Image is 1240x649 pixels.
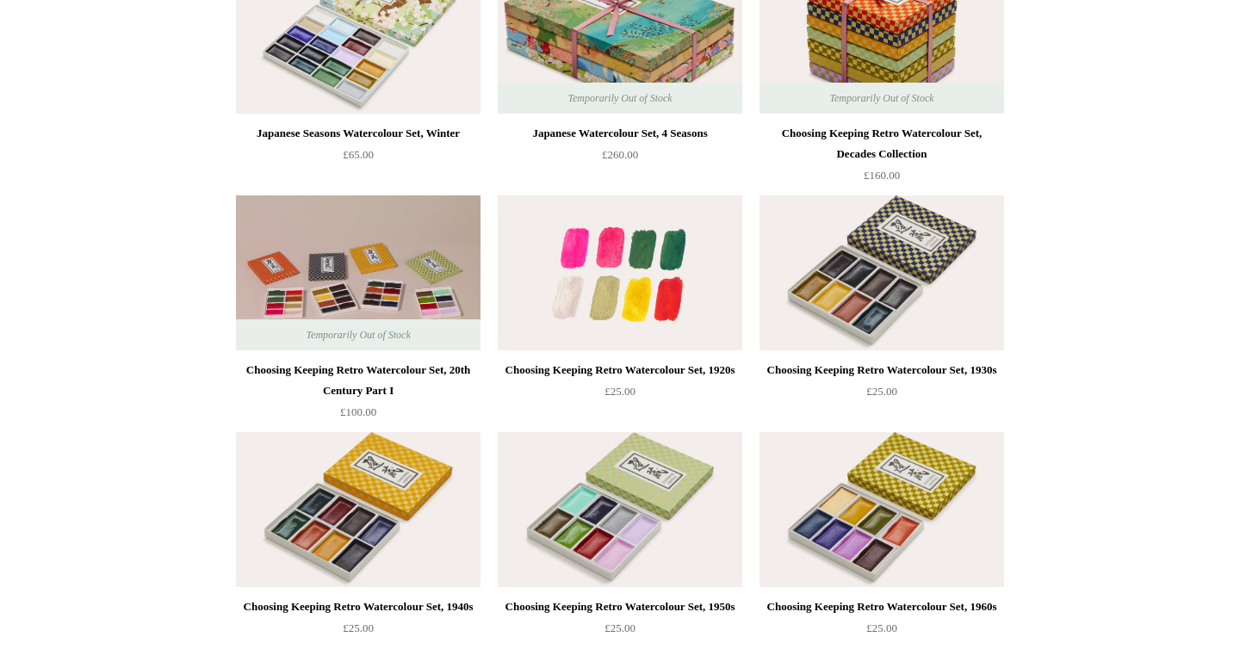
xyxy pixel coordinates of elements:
[236,195,480,350] img: Choosing Keeping Retro Watercolour Set, 20th Century Part I
[866,621,897,634] span: £25.00
[236,432,480,587] a: Choosing Keeping Retro Watercolour Set, 1940s Choosing Keeping Retro Watercolour Set, 1940s
[236,195,480,350] a: Choosing Keeping Retro Watercolour Set, 20th Century Part I Choosing Keeping Retro Watercolour Se...
[759,195,1004,350] a: Choosing Keeping Retro Watercolour Set, 1930s Choosing Keeping Retro Watercolour Set, 1930s
[498,195,742,350] img: Choosing Keeping Retro Watercolour Set, 1920s
[764,596,1000,617] div: Choosing Keeping Retro Watercolour Set, 1960s
[866,385,897,398] span: £25.00
[759,360,1004,430] a: Choosing Keeping Retro Watercolour Set, 1930s £25.00
[343,148,374,161] span: £65.00
[502,123,738,144] div: Japanese Watercolour Set, 4 Seasons
[604,385,635,398] span: £25.00
[602,148,638,161] span: £260.00
[764,360,1000,380] div: Choosing Keeping Retro Watercolour Set, 1930s
[812,83,951,114] span: Temporarily Out of Stock
[236,123,480,194] a: Japanese Seasons Watercolour Set, Winter £65.00
[240,596,476,617] div: Choosing Keeping Retro Watercolour Set, 1940s
[759,123,1004,194] a: Choosing Keeping Retro Watercolour Set, Decades Collection £160.00
[498,432,742,587] a: Choosing Keeping Retro Watercolour Set, 1950s Choosing Keeping Retro Watercolour Set, 1950s
[498,432,742,587] img: Choosing Keeping Retro Watercolour Set, 1950s
[550,83,689,114] span: Temporarily Out of Stock
[236,432,480,587] img: Choosing Keeping Retro Watercolour Set, 1940s
[340,405,376,418] span: £100.00
[498,123,742,194] a: Japanese Watercolour Set, 4 Seasons £260.00
[759,432,1004,587] img: Choosing Keeping Retro Watercolour Set, 1960s
[759,195,1004,350] img: Choosing Keeping Retro Watercolour Set, 1930s
[759,432,1004,587] a: Choosing Keeping Retro Watercolour Set, 1960s Choosing Keeping Retro Watercolour Set, 1960s
[343,621,374,634] span: £25.00
[498,360,742,430] a: Choosing Keeping Retro Watercolour Set, 1920s £25.00
[240,123,476,144] div: Japanese Seasons Watercolour Set, Winter
[236,360,480,430] a: Choosing Keeping Retro Watercolour Set, 20th Century Part I £100.00
[288,319,427,350] span: Temporarily Out of Stock
[240,360,476,401] div: Choosing Keeping Retro Watercolour Set, 20th Century Part I
[502,596,738,617] div: Choosing Keeping Retro Watercolour Set, 1950s
[864,169,900,182] span: £160.00
[502,360,738,380] div: Choosing Keeping Retro Watercolour Set, 1920s
[764,123,1000,164] div: Choosing Keeping Retro Watercolour Set, Decades Collection
[604,621,635,634] span: £25.00
[498,195,742,350] a: Choosing Keeping Retro Watercolour Set, 1920s Choosing Keeping Retro Watercolour Set, 1920s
